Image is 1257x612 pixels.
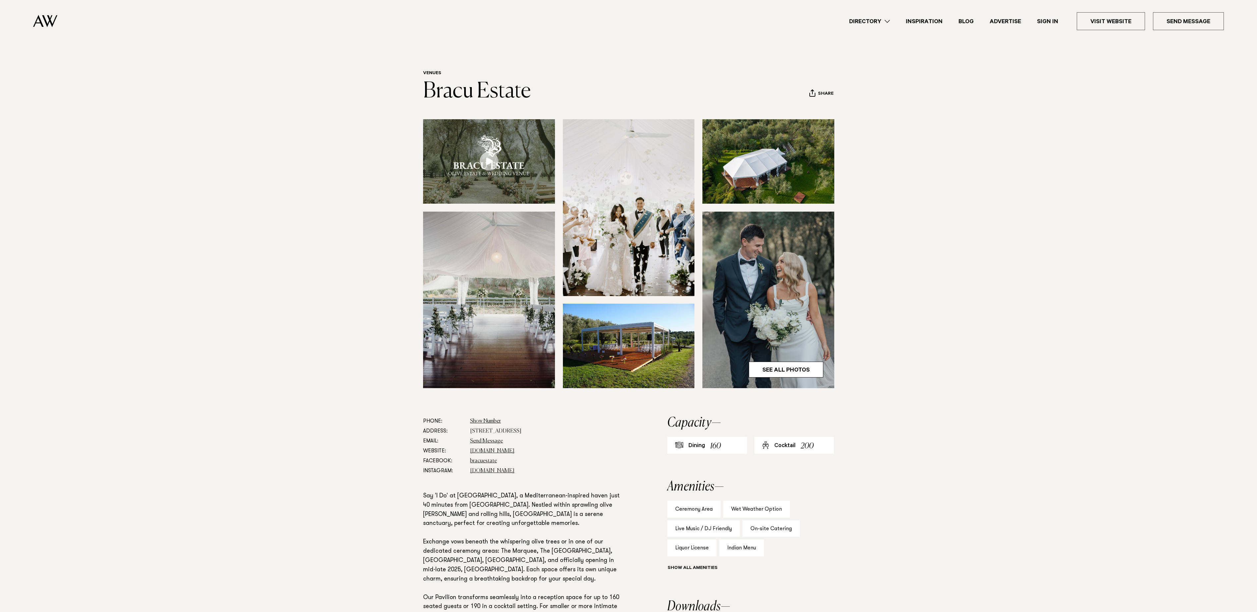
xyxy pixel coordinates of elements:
[470,458,497,464] a: bracuestate
[470,419,501,424] a: Show Number
[667,520,740,537] div: Live Music / DJ Friendly
[33,15,57,27] img: Auckland Weddings Logo
[423,436,465,446] dt: Email:
[470,448,515,454] a: [DOMAIN_NAME]
[563,304,695,388] img: bracu outdoor wedding space
[1153,12,1224,30] a: Send Message
[742,520,800,537] div: On-site Catering
[423,71,441,76] a: Venues
[423,416,465,426] dt: Phone:
[688,442,705,450] div: Dining
[1029,17,1066,26] a: Sign In
[809,89,834,99] button: Share
[841,17,898,26] a: Directory
[667,416,834,430] h2: Capacity
[951,17,982,26] a: Blog
[982,17,1029,26] a: Advertise
[749,362,823,378] a: See All Photos
[818,91,834,97] span: Share
[667,501,721,518] div: Ceremony Area
[470,438,503,444] a: Send Message
[470,468,515,474] a: [DOMAIN_NAME]
[667,480,834,493] h2: Amenities
[470,426,625,436] dd: [STREET_ADDRESS]
[423,446,465,456] dt: Website:
[774,442,795,450] div: Cocktail
[702,119,834,204] img: marquee wedding bracu estate
[710,440,721,452] div: 160
[423,426,465,436] dt: Address:
[423,466,465,476] dt: Instagram:
[719,539,764,556] div: Indian Menu
[801,440,814,452] div: 200
[723,501,790,518] div: Wet Weather Option
[1077,12,1145,30] a: Visit Website
[667,539,717,556] div: Liquor License
[423,81,531,102] a: Bracu Estate
[898,17,951,26] a: Inspiration
[423,456,465,466] dt: Facebook:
